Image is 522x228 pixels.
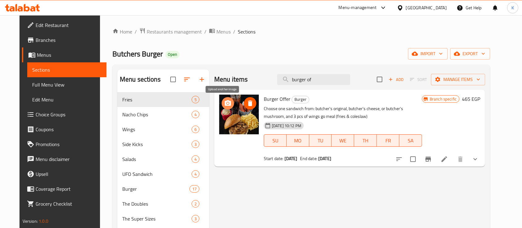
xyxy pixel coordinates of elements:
span: SU [267,136,284,145]
span: Sections [238,28,255,35]
span: TH [357,136,374,145]
button: delete image [244,97,256,110]
div: items [192,200,199,208]
span: 5 [192,97,199,103]
span: TU [312,136,329,145]
div: Salads4 [117,152,209,167]
div: items [192,155,199,163]
span: UFO Sandwich [122,170,192,178]
span: Add item [386,75,406,84]
button: WE [332,134,354,147]
span: Upsell [36,170,102,178]
span: Select section first [406,75,431,84]
button: Manage items [431,74,485,85]
p: Choose one sandwich from: butcher's original, butcher's cheese, or butcher's mushroom, and 3 pcs ... [264,105,422,120]
span: MO [289,136,307,145]
span: Select section [373,73,386,86]
li: / [233,28,235,35]
span: 6 [192,127,199,132]
button: Add section [194,72,209,87]
div: Open [165,51,180,58]
span: Burger Offer [264,94,290,104]
span: 3 [192,141,199,147]
span: Menus [37,51,102,59]
button: MO [287,134,309,147]
h2: Menu items [214,75,248,84]
div: Burger [122,185,189,193]
div: items [192,141,199,148]
input: search [277,74,350,85]
a: Upsell [22,167,107,181]
span: Restaurants management [147,28,202,35]
a: Menus [22,47,107,62]
span: import [413,50,443,58]
a: Choice Groups [22,107,107,122]
span: Coverage Report [36,185,102,193]
b: [DATE] [318,154,331,163]
span: Branch specific [427,96,459,102]
button: SU [264,134,287,147]
li: / [204,28,207,35]
span: The Super Sizes [122,215,192,222]
span: 2 [192,201,199,207]
span: Select to update [407,153,420,166]
span: Version: [23,217,38,225]
button: upload picture [222,97,234,110]
a: Sections [27,62,107,77]
span: WE [334,136,352,145]
li: / [135,28,137,35]
button: Branch-specific-item [421,152,436,167]
div: Wings6 [117,122,209,137]
span: Add [388,76,404,83]
span: Select all sections [167,73,180,86]
span: Full Menu View [32,81,102,88]
a: Full Menu View [27,77,107,92]
a: Edit Menu [27,92,107,107]
svg: Show Choices [472,155,479,163]
a: Grocery Checklist [22,196,107,211]
button: import [408,48,448,60]
div: items [192,111,199,118]
span: Edit Restaurant [36,21,102,29]
a: Coupons [22,122,107,137]
div: Burger17 [117,181,209,196]
div: UFO Sandwich4 [117,167,209,181]
span: Menu disclaimer [36,155,102,163]
span: Branches [36,36,102,44]
button: sort-choices [392,152,407,167]
a: Branches [22,33,107,47]
span: 4 [192,171,199,177]
span: SA [402,136,420,145]
div: Side Kicks3 [117,137,209,152]
button: TH [354,134,377,147]
span: Wings [122,126,192,133]
div: items [192,96,199,103]
span: Side Kicks [122,141,192,148]
span: export [455,50,485,58]
button: SA [399,134,422,147]
span: [DATE] 10:12 PM [269,123,304,129]
div: Fries5 [117,92,209,107]
span: Nacho Chips [122,111,192,118]
span: The Doubles [122,200,192,208]
span: Start date: [264,154,284,163]
button: TU [309,134,332,147]
div: items [192,170,199,178]
div: Menu-management [339,4,377,11]
span: Manage items [436,76,480,83]
a: Promotions [22,137,107,152]
span: 4 [192,112,199,118]
span: 3 [192,216,199,222]
span: Burger [292,96,309,103]
a: Restaurants management [139,28,202,36]
div: [GEOGRAPHIC_DATA] [406,4,447,11]
span: Sort sections [180,72,194,87]
a: Coverage Report [22,181,107,196]
button: show more [468,152,483,167]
